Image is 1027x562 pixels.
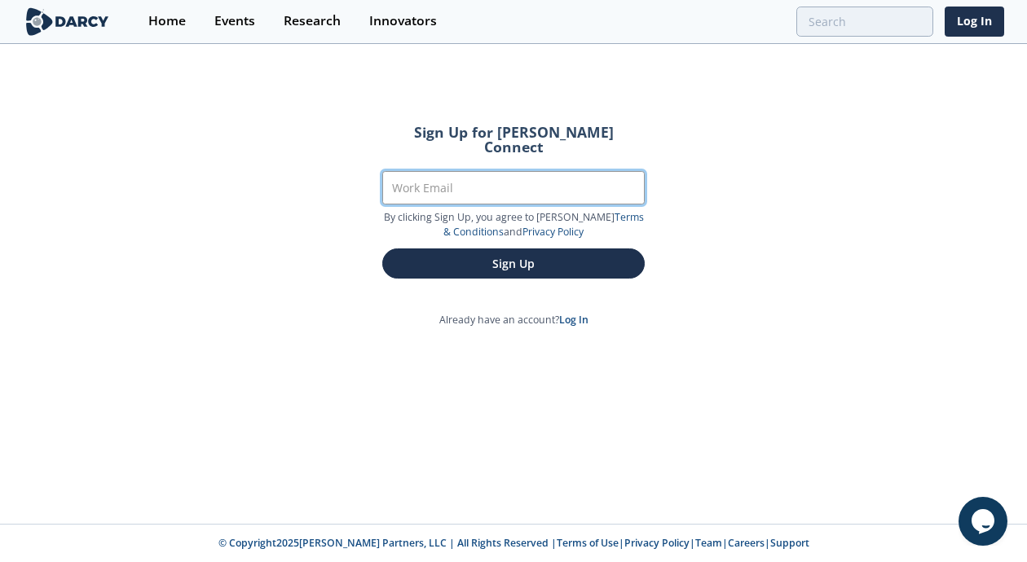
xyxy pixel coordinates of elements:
[23,7,112,36] img: logo-wide.svg
[382,171,645,204] input: Work Email
[522,225,584,239] a: Privacy Policy
[119,536,908,551] p: © Copyright 2025 [PERSON_NAME] Partners, LLC | All Rights Reserved | | | | |
[559,313,588,327] a: Log In
[443,210,644,239] a: Terms & Conditions
[959,497,1011,546] iframe: chat widget
[695,536,722,550] a: Team
[369,15,437,28] div: Innovators
[728,536,765,550] a: Careers
[359,313,668,327] p: Already have an account?
[770,536,809,550] a: Support
[382,248,645,279] button: Sign Up
[382,125,645,154] h2: Sign Up for [PERSON_NAME] Connect
[945,7,1004,37] a: Log In
[382,210,645,240] p: By clicking Sign Up, you agree to [PERSON_NAME] and
[557,536,619,550] a: Terms of Use
[796,7,933,37] input: Advanced Search
[624,536,690,550] a: Privacy Policy
[284,15,341,28] div: Research
[214,15,255,28] div: Events
[148,15,186,28] div: Home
